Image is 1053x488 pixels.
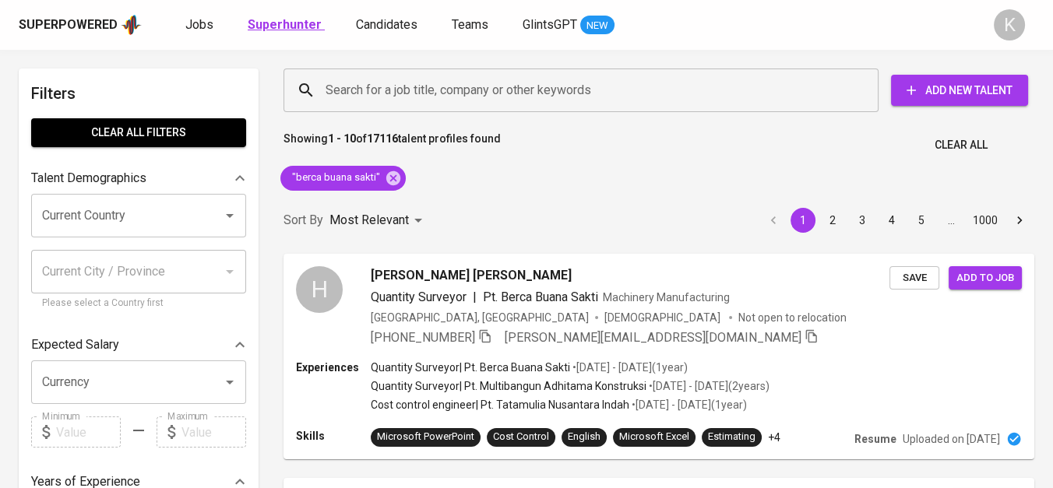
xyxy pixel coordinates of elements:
div: Microsoft Excel [619,430,689,444]
span: | [473,288,477,307]
p: Talent Demographics [31,169,146,188]
a: Candidates [356,16,421,35]
p: • [DATE] - [DATE] ( 2 years ) [646,378,769,394]
span: Machinery Manufacturing [603,291,730,304]
span: Clear All [935,135,988,155]
b: 1 - 10 [328,132,356,145]
div: Estimating [708,430,755,444]
div: Talent Demographics [31,163,246,194]
p: • [DATE] - [DATE] ( 1 year ) [629,397,747,413]
span: Add to job [956,269,1014,287]
span: Teams [452,17,488,32]
img: app logo [121,13,142,37]
a: H[PERSON_NAME] [PERSON_NAME]Quantity Surveyor|Pt. Berca Buana SaktiMachinery Manufacturing[GEOGRA... [283,254,1034,459]
span: Jobs [185,17,213,32]
span: Pt. Berca Buana Sakti [483,290,598,304]
div: … [939,212,963,228]
button: Go to page 5 [909,208,934,233]
a: Superpoweredapp logo [19,13,142,37]
span: Save [897,269,931,287]
b: 17116 [367,132,398,145]
button: Go to next page [1007,208,1032,233]
button: Go to page 2 [820,208,845,233]
span: Clear All filters [44,123,234,142]
button: Open [219,205,241,226]
h6: Filters [31,81,246,106]
span: [DEMOGRAPHIC_DATA] [604,310,723,325]
p: Resume [854,431,896,447]
p: Experiences [296,360,371,375]
button: Save [889,266,939,290]
button: Clear All [928,131,994,160]
p: Quantity Surveyor | Pt. Multibangun Adhitama Konstruksi [371,378,646,394]
span: [PHONE_NUMBER] [371,330,475,345]
a: Teams [452,16,491,35]
p: +4 [768,430,780,445]
div: H [296,266,343,313]
b: Superhunter [248,17,322,32]
p: Not open to relocation [738,310,847,325]
div: Most Relevant [329,206,428,235]
button: Clear All filters [31,118,246,147]
span: [PERSON_NAME][EMAIL_ADDRESS][DOMAIN_NAME] [505,330,801,345]
input: Value [181,416,246,448]
span: NEW [580,18,615,33]
div: English [568,430,600,444]
a: Superhunter [248,16,325,35]
span: Quantity Surveyor [371,290,467,304]
div: Superpowered [19,16,118,34]
p: Uploaded on [DATE] [903,431,1000,447]
div: Cost Control [493,430,549,444]
span: GlintsGPT [523,17,577,32]
button: page 1 [791,208,815,233]
div: Expected Salary [31,329,246,360]
div: "berca buana sakti" [280,166,406,191]
button: Go to page 4 [879,208,904,233]
p: Please select a Country first [42,296,235,311]
button: Add to job [949,266,1022,290]
p: Skills [296,428,371,444]
span: "berca buana sakti" [280,170,389,185]
a: GlintsGPT NEW [523,16,615,35]
nav: pagination navigation [759,208,1034,233]
div: [GEOGRAPHIC_DATA], [GEOGRAPHIC_DATA] [371,310,589,325]
a: Jobs [185,16,217,35]
button: Add New Talent [891,75,1028,106]
p: Sort By [283,211,323,230]
p: Expected Salary [31,335,119,354]
p: • [DATE] - [DATE] ( 1 year ) [570,360,688,375]
div: K [994,9,1025,40]
span: Candidates [356,17,417,32]
p: Quantity Surveyor | Pt. Berca Buana Sakti [371,360,570,375]
div: Microsoft PowerPoint [377,430,474,444]
p: Showing of talent profiles found [283,131,501,160]
button: Go to page 3 [850,208,875,233]
input: Value [56,416,121,448]
p: Most Relevant [329,211,409,230]
button: Go to page 1000 [968,208,1002,233]
p: Cost control engineer | Pt. Tatamulia Nusantara Indah [371,397,629,413]
span: Add New Talent [903,81,1016,100]
button: Open [219,371,241,393]
span: [PERSON_NAME] [PERSON_NAME] [371,266,572,285]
